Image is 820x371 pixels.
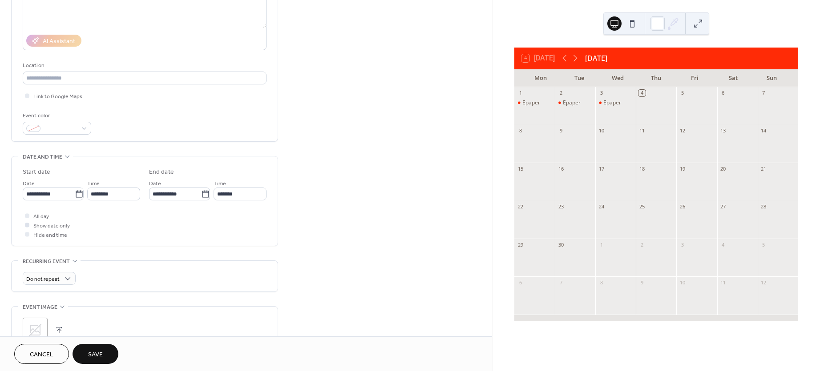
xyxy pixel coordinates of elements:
div: 21 [760,165,767,172]
div: 25 [638,203,645,210]
div: 6 [720,90,727,96]
div: 28 [760,203,767,210]
div: 9 [638,279,645,286]
div: 22 [517,203,524,210]
div: 12 [760,279,767,286]
div: 12 [679,128,686,134]
div: 7 [557,279,564,286]
div: Tue [560,69,598,87]
div: 8 [598,279,605,286]
span: Date and time [23,152,62,162]
span: Recurring event [23,257,70,266]
button: Save [73,344,118,364]
div: Epaper [514,99,555,107]
div: 20 [720,165,727,172]
span: Link to Google Maps [33,92,82,101]
div: Start date [23,168,50,177]
div: 14 [760,128,767,134]
div: Event color [23,111,89,120]
div: 11 [720,279,727,286]
div: 23 [557,203,564,210]
div: 26 [679,203,686,210]
div: 8 [517,128,524,134]
div: 19 [679,165,686,172]
span: Do not repeat [26,274,60,284]
span: Time [214,179,226,188]
div: 2 [557,90,564,96]
span: Save [88,350,103,359]
div: End date [149,168,174,177]
div: Mon [521,69,560,87]
div: 10 [598,128,605,134]
span: Event image [23,303,57,312]
div: 18 [638,165,645,172]
div: Thu [637,69,676,87]
div: [DATE] [585,53,607,64]
div: 4 [720,241,727,248]
div: 4 [638,90,645,96]
div: 6 [517,279,524,286]
div: 15 [517,165,524,172]
span: Date [23,179,35,188]
div: 2 [638,241,645,248]
div: 16 [557,165,564,172]
div: 3 [598,90,605,96]
div: Epaper [555,99,595,107]
div: 29 [517,241,524,248]
div: 13 [720,128,727,134]
div: 1 [598,241,605,248]
div: 11 [638,128,645,134]
div: 5 [760,241,767,248]
div: Location [23,61,265,70]
div: 27 [720,203,727,210]
div: Sat [714,69,753,87]
div: 9 [557,128,564,134]
span: Cancel [30,350,53,359]
div: 3 [679,241,686,248]
div: Epaper [563,99,581,107]
span: Show date only [33,221,70,231]
div: Fri [675,69,714,87]
div: 24 [598,203,605,210]
div: 1 [517,90,524,96]
span: Date [149,179,161,188]
div: ; [23,318,48,343]
span: Time [87,179,100,188]
div: 7 [760,90,767,96]
span: Hide end time [33,231,67,240]
div: Wed [598,69,637,87]
div: 30 [557,241,564,248]
div: 17 [598,165,605,172]
div: Epaper [522,99,540,107]
div: 10 [679,279,686,286]
span: All day [33,212,49,221]
button: Cancel [14,344,69,364]
div: Epaper [603,99,621,107]
div: 5 [679,90,686,96]
div: Epaper [595,99,636,107]
div: Sun [752,69,791,87]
